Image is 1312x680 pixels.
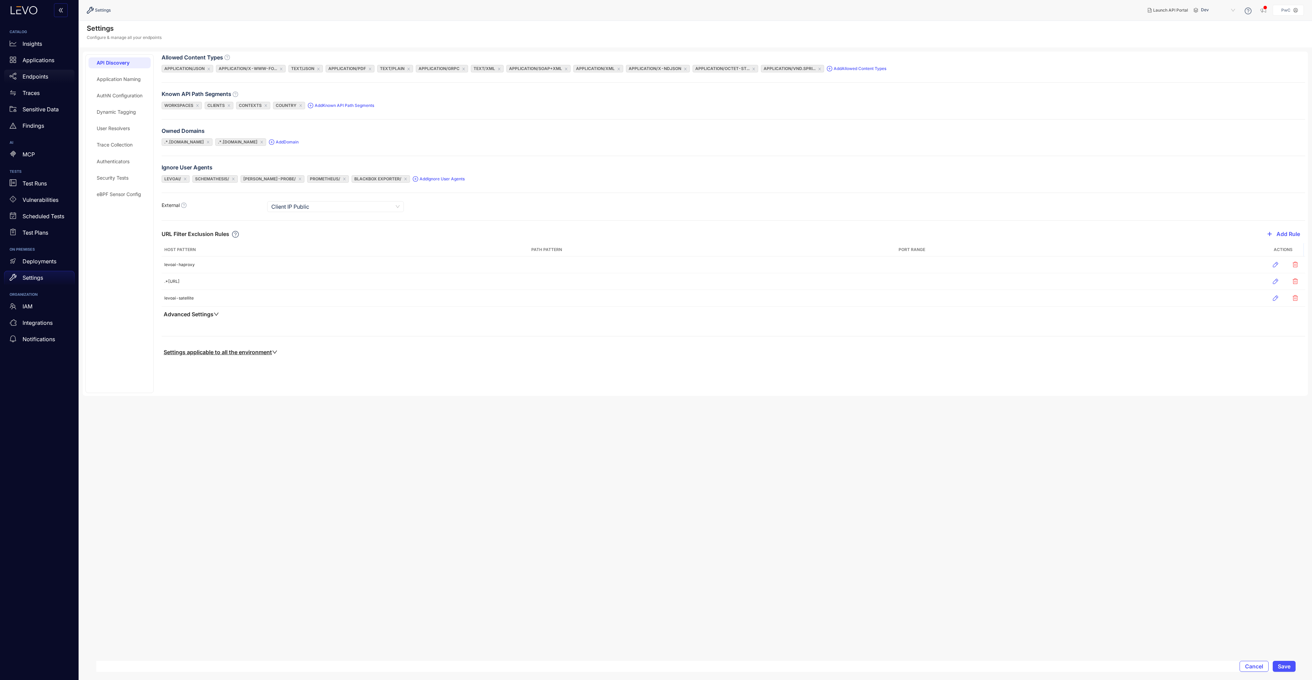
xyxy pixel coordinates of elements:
th: Host Pattern [162,243,529,256]
span: country [276,103,297,108]
span: .*.[DOMAIN_NAME] [164,139,204,144]
a: Findings [4,119,74,135]
p: Deployments [23,258,56,264]
div: Authenticators [97,159,129,164]
a: Notifications [4,333,74,349]
p: Test Plans [23,230,48,236]
span: close [207,67,210,71]
label: Ignore User Agents [162,164,213,170]
span: plus-circle [308,103,313,108]
span: text/xml [474,66,495,71]
span: Client IP Public [271,202,400,212]
u: Settings applicable to all the environment [164,349,277,356]
span: application/pdf [328,66,366,71]
span: close [404,177,407,181]
span: close [299,104,302,107]
a: Sensitive Data [4,102,74,119]
span: plus-circle [827,66,832,71]
span: application/x-www-fo... [219,66,277,71]
span: Add Ignore User Agents [413,176,465,182]
span: close [564,67,568,71]
span: Cancel [1245,663,1263,669]
h6: ORGANIZATION [10,293,69,297]
th: Path Pattern [529,243,896,256]
td: .*[URL] [162,273,529,290]
span: close [317,67,320,71]
label: External [162,203,187,208]
p: PwC [1281,8,1290,13]
span: Add Rule [1276,231,1300,237]
a: Test Runs [4,177,74,193]
p: IAM [23,303,32,309]
span: close [196,104,199,107]
span: contexts [239,103,262,108]
label: Owned Domains [162,128,205,134]
span: close [368,67,372,71]
a: Deployments [4,254,74,271]
span: Settings [95,8,111,13]
p: Scheduled Tests [23,213,64,219]
button: Settings applicable to all the environmentdown [162,349,279,356]
p: Applications [23,57,54,63]
span: close [617,67,620,71]
span: close [279,67,283,71]
span: plus [1267,231,1272,237]
span: down [214,311,219,317]
a: Traces [4,86,74,102]
button: Save [1273,661,1296,672]
a: Insights [4,37,74,53]
span: close [752,67,755,71]
div: API Discovery [97,60,129,66]
span: down [272,349,277,355]
th: Port Range [896,243,1263,256]
span: application/octet-st... [695,66,750,71]
span: close [227,104,231,107]
span: close [232,177,235,181]
h4: Settings [87,24,162,32]
p: Integrations [23,320,53,326]
span: Add Domain [269,139,299,145]
span: close [206,140,210,144]
a: Endpoints [4,70,74,86]
span: Add Known API Path Segments [308,102,374,109]
span: levoai/ [164,176,181,181]
a: MCP [4,148,74,164]
label: Allowed Content Types [162,54,230,60]
p: Sensitive Data [23,106,59,112]
span: application/grpc [419,66,460,71]
span: plus-circle [413,176,418,182]
td: levoai-haproxy [162,256,529,273]
a: Integrations [4,316,74,333]
span: close [818,67,821,71]
div: AuthN Configuration [97,93,142,98]
a: IAM [4,300,74,316]
p: Findings [23,123,44,129]
div: Application Naming [97,77,141,82]
button: double-left [54,3,68,17]
span: close [684,67,687,71]
button: Advanced Settingsdown [162,311,221,318]
p: Traces [23,90,40,96]
span: close [343,177,346,181]
h6: AI [10,141,69,145]
a: Settings [4,271,74,287]
span: plus-circle [269,139,274,145]
span: team [10,303,16,310]
div: Security Tests [97,175,128,181]
label: Known API Path Segments [162,91,238,97]
button: Cancel [1240,661,1269,672]
a: Vulnerabilities [4,193,74,209]
span: workspaces [164,103,193,108]
span: application/vnd.spri... [764,66,816,71]
span: double-left [58,8,64,14]
span: application/x-ndjson [629,66,681,71]
div: Trace Collection [97,142,133,148]
span: Prometheus/ [310,176,340,181]
p: Notifications [23,336,55,342]
span: Save [1278,663,1290,669]
span: close [298,177,302,181]
span: close [264,104,268,107]
p: Settings [23,275,43,281]
a: Scheduled Tests [4,209,74,226]
span: Add Allowed Content Types [827,65,886,72]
